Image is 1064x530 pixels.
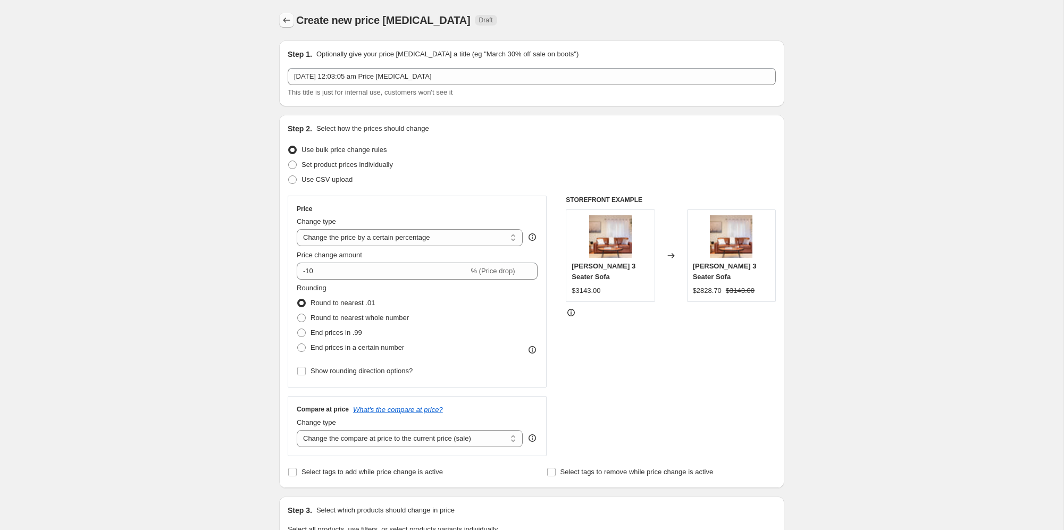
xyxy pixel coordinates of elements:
button: What's the compare at price? [353,406,443,414]
span: End prices in .99 [311,329,362,336]
span: Show rounding direction options? [311,367,413,375]
span: Use bulk price change rules [301,146,387,154]
span: Rounding [297,284,326,292]
h3: Price [297,205,312,213]
div: $2828.70 [693,285,722,296]
span: [PERSON_NAME] 3 Seater Sofa [693,262,757,281]
span: End prices in a certain number [311,343,404,351]
span: Create new price [MEDICAL_DATA] [296,14,471,26]
img: low-res-acacia-7--6_80x.jpg [589,215,632,258]
span: Select tags to add while price change is active [301,468,443,476]
h2: Step 1. [288,49,312,60]
span: Use CSV upload [301,175,353,183]
span: Select tags to remove while price change is active [560,468,714,476]
span: % (Price drop) [471,267,515,275]
span: Change type [297,418,336,426]
div: help [527,232,538,242]
span: This title is just for internal use, customers won't see it [288,88,453,96]
span: Round to nearest .01 [311,299,375,307]
p: Select how the prices should change [316,123,429,134]
span: Price change amount [297,251,362,259]
p: Select which products should change in price [316,505,455,516]
h3: Compare at price [297,405,349,414]
span: [PERSON_NAME] 3 Seater Sofa [572,262,635,281]
span: Round to nearest whole number [311,314,409,322]
h2: Step 3. [288,505,312,516]
img: low-res-acacia-7--6_80x.jpg [710,215,752,258]
button: Price change jobs [279,13,294,28]
span: Draft [479,16,493,24]
div: help [527,433,538,443]
input: 30% off holiday sale [288,68,776,85]
h6: STOREFRONT EXAMPLE [566,196,776,204]
span: Set product prices individually [301,161,393,169]
input: -15 [297,263,468,280]
div: $3143.00 [572,285,600,296]
span: Change type [297,217,336,225]
p: Optionally give your price [MEDICAL_DATA] a title (eg "March 30% off sale on boots") [316,49,579,60]
h2: Step 2. [288,123,312,134]
strike: $3143.00 [726,285,755,296]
